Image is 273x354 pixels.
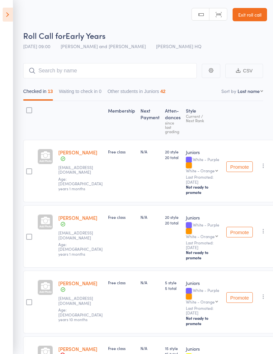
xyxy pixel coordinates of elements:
[107,85,165,101] button: Other students in Juniors42
[58,345,97,352] a: [PERSON_NAME]
[140,345,160,351] div: N/A
[58,307,103,322] span: Age: [DEMOGRAPHIC_DATA] years 10 months
[186,149,221,155] div: Juniors
[160,89,166,94] div: 42
[183,104,224,137] div: Style
[225,64,263,78] button: CSV
[165,154,181,160] span: 20 total
[165,121,181,133] div: since last grading
[186,250,221,260] div: Not ready to promote
[23,63,197,78] input: Search by name
[186,214,221,221] div: Juniors
[186,300,215,304] div: White - Orange
[162,104,183,137] div: Atten­dances
[108,214,126,220] span: Free class
[138,104,162,137] div: Next Payment
[186,157,221,173] div: White - Purple
[233,8,267,21] a: Exit roll call
[186,345,221,352] div: Juniors
[186,240,221,250] small: Last Promoted: [DATE]
[105,104,138,137] div: Membership
[140,280,160,285] div: N/A
[186,114,221,123] div: Current / Next Rank
[108,280,126,285] span: Free class
[23,85,53,101] button: Checked in13
[58,241,103,257] span: Age: [DEMOGRAPHIC_DATA] years 1 months
[186,288,221,304] div: White - Purple
[59,85,102,101] button: Waiting to check in0
[66,30,106,41] span: Early Years
[186,184,221,195] div: Not ready to promote
[58,280,97,287] a: [PERSON_NAME]
[140,149,160,154] div: N/A
[108,149,126,154] span: Free class
[99,89,102,94] div: 0
[23,43,50,49] span: [DATE] 09:00
[186,222,221,238] div: White - Purple
[165,285,181,291] span: 5 total
[186,175,221,184] small: Last Promoted: [DATE]
[186,234,215,238] div: White - Orange
[58,296,101,306] small: successma@adamcowley.co.uk
[221,88,236,94] label: Sort by
[58,165,101,175] small: helens2708@outlook.com
[226,292,253,303] button: Promote
[165,280,181,285] span: 5 style
[238,88,260,94] div: Last name
[58,230,101,240] small: helens2708@outlook.com
[186,315,221,326] div: Not ready to promote
[58,149,97,156] a: [PERSON_NAME]
[165,345,181,351] span: 15 style
[226,227,253,237] button: Promote
[165,220,181,225] span: 20 total
[140,214,160,220] div: N/A
[186,280,221,286] div: Juniors
[156,43,201,49] span: [PERSON_NAME] HQ
[58,214,97,221] a: [PERSON_NAME]
[108,345,126,351] span: Free class
[23,30,66,41] span: Roll Call for
[186,306,221,315] small: Last Promoted: [DATE]
[165,214,181,220] span: 20 style
[48,89,53,94] div: 13
[186,168,215,173] div: White - Orange
[226,161,253,172] button: Promote
[165,149,181,154] span: 20 style
[58,176,103,191] span: Age: [DEMOGRAPHIC_DATA] years 1 months
[61,43,146,49] span: [PERSON_NAME] and [PERSON_NAME]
